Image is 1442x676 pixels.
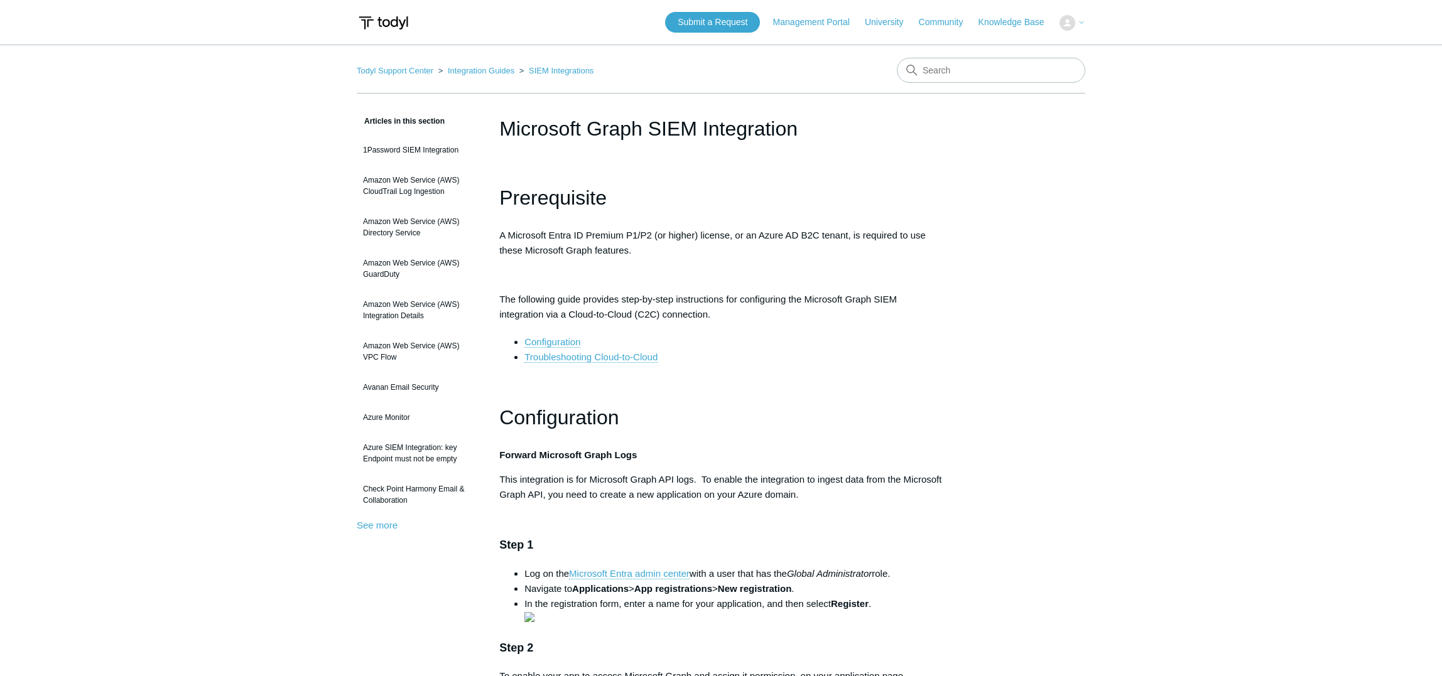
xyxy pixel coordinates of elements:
[499,472,943,502] p: This integration is for Microsoft Graph API logs. To enable the integration to ingest data from t...
[357,66,436,75] li: Todyl Support Center
[357,436,480,471] a: Azure SIEM Integration: key Endpoint must not be empty
[572,583,629,594] strong: Applications
[569,568,690,579] a: Microsoft Entra admin center
[357,117,445,126] span: Articles in this section
[978,16,1057,29] a: Knowledge Base
[357,292,480,328] a: Amazon Web Service (AWS) Integration Details
[718,583,792,594] strong: New registration
[919,16,976,29] a: Community
[499,639,943,657] h3: Step 2
[357,334,480,369] a: Amazon Web Service (AWS) VPC Flow
[499,292,943,322] p: The following guide provides step-by-step instructions for configuring the Microsoft Graph SIEM i...
[865,16,916,29] a: University
[524,351,658,363] a: Troubleshooting Cloud-to-Cloud
[524,612,534,622] img: 39969852501395
[831,598,869,609] strong: Register
[499,114,943,144] h1: Microsoft Graph SIEM Integration
[357,168,480,203] a: Amazon Web Service (AWS) CloudTrail Log Ingestion
[524,596,943,626] li: In the registration form, enter a name for your application, and then select .
[357,375,480,399] a: Avanan Email Security
[897,58,1085,83] input: Search
[634,583,712,594] strong: App registrations
[499,182,943,214] h1: Prerequisite
[524,566,943,581] li: Log on the with a user that has the role.
[357,66,433,75] a: Todyl Support Center
[357,477,480,512] a: Check Point Harmony Email & Collaboration
[517,66,594,75] li: SIEM Integrations
[357,210,480,245] a: Amazon Web Service (AWS) Directory Service
[357,138,480,162] a: 1Password SIEM Integration
[499,536,943,554] h3: Step 1
[665,12,760,33] a: Submit a Request
[357,251,480,286] a: Amazon Web Service (AWS) GuardDuty
[436,66,517,75] li: Integration Guides
[357,11,410,35] img: Todyl Support Center Help Center home page
[787,568,872,579] em: Global Administrator
[524,336,580,348] a: Configuration
[499,402,943,434] h1: Configuration
[773,16,862,29] a: Management Portal
[448,66,514,75] a: Integration Guides
[499,449,637,460] strong: Forward Microsoft Graph Logs
[357,405,480,429] a: Azure Monitor
[524,581,943,596] li: Navigate to > > .
[357,520,398,530] a: See more
[529,66,594,75] a: SIEM Integrations
[499,228,943,258] p: A Microsoft Entra ID Premium P1/P2 (or higher) license, or an Azure AD B2C tenant, is required to...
